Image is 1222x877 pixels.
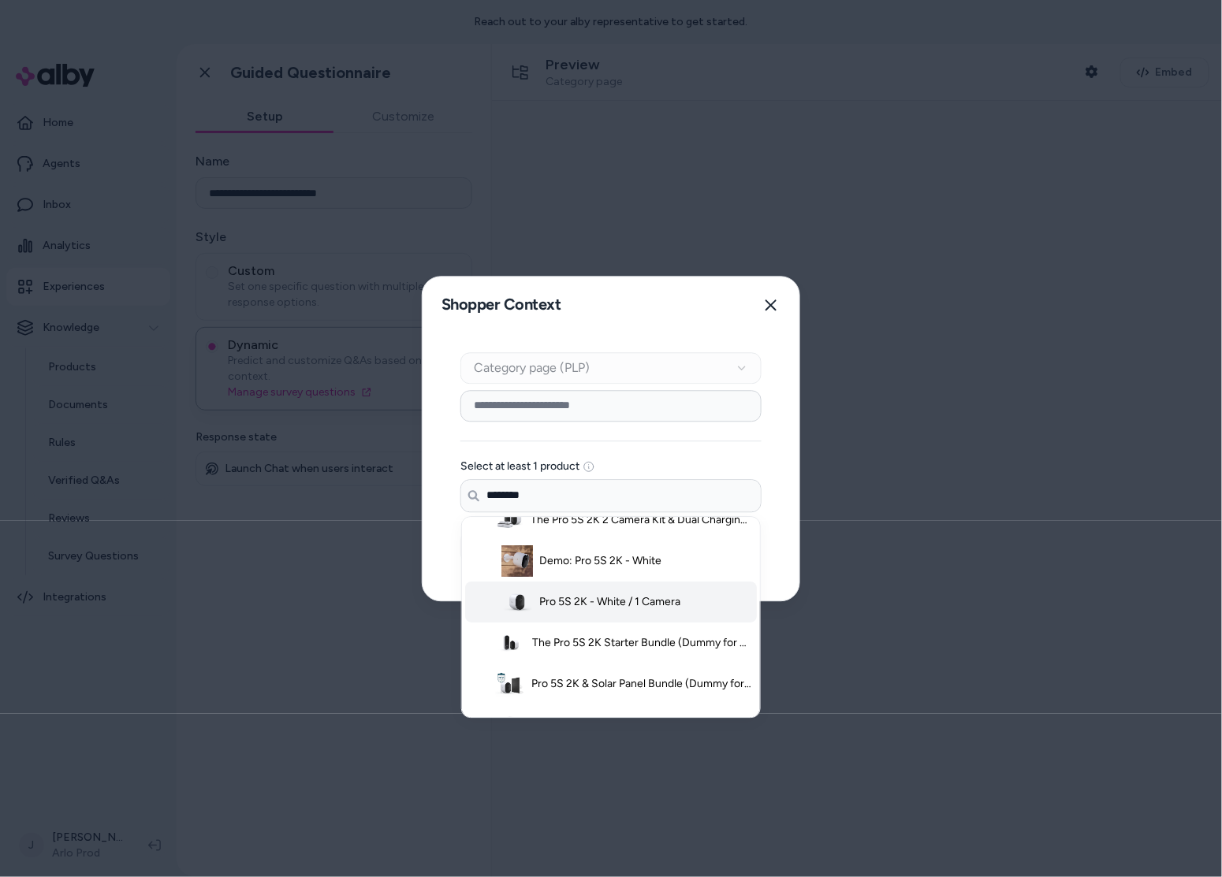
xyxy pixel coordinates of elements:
img: The Pro 5S 2K 2 Camera Kit & Dual Charging Station Bundle - White [493,504,524,536]
img: Pro 5S 2K & Solar Panel Bundle (Dummy for Promo Page) - White [494,668,525,700]
img: Pro 5S 2K - White / 1 Camera [501,586,533,618]
img: Pro 5S 2K - 4 Camera Kit (Dummy for Promo Page) - White [495,709,527,741]
span: Pro 5S 2K - White / 1 Camera [539,594,680,610]
label: Select at least 1 product [460,461,579,472]
span: The Pro 5S 2K 2 Camera Kit & Dual Charging Station Bundle - White [531,512,752,528]
img: Demo: Pro 5S 2K - White [501,545,533,577]
img: The Pro 5S 2K Starter Bundle (Dummy for Promo Page) - White [494,627,526,659]
span: Pro 5S 2K & Solar Panel Bundle (Dummy for Promo Page) - White [531,676,752,692]
h2: Shopper Context [435,289,561,321]
span: The Pro 5S 2K Starter Bundle (Dummy for Promo Page) - White [532,635,752,651]
span: Demo: Pro 5S 2K - White [539,553,661,569]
